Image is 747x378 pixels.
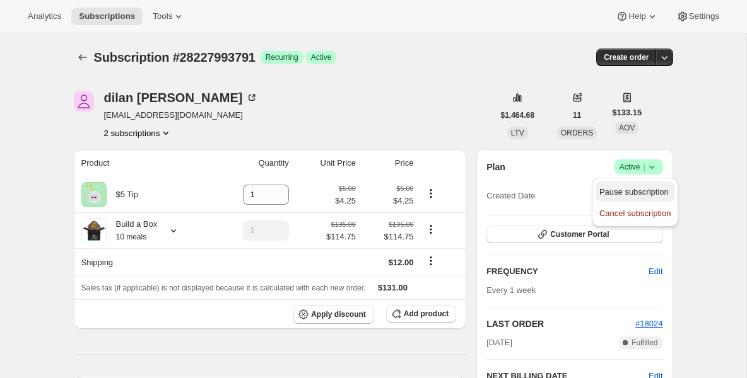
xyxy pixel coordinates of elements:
[604,52,649,62] span: Create order
[81,218,107,243] img: product img
[565,106,589,124] button: 11
[311,52,332,62] span: Active
[79,11,135,21] span: Subscriptions
[104,91,258,104] div: dilan [PERSON_NAME]
[561,129,593,137] span: ORDERS
[71,8,143,25] button: Subscriptions
[486,226,662,243] button: Customer Portal
[404,309,449,319] span: Add product
[486,190,535,202] span: Created Date
[511,129,524,137] span: LTV
[389,220,413,228] small: $135.00
[486,285,536,295] span: Every 1 week
[386,305,456,323] button: Add product
[107,188,138,201] div: $5 Tip
[363,231,414,243] span: $114.75
[389,258,414,267] span: $12.00
[632,338,657,348] span: Fulfilled
[689,11,719,21] span: Settings
[81,182,107,207] img: product img
[20,8,69,25] button: Analytics
[641,261,670,282] button: Edit
[486,318,635,330] h2: LAST ORDER
[104,127,173,139] button: Product actions
[620,161,658,173] span: Active
[116,232,147,241] small: 10 meals
[599,187,669,197] span: Pause subscription
[74,49,91,66] button: Subscriptions
[266,52,298,62] span: Recurring
[74,248,209,276] th: Shipping
[573,110,581,120] span: 11
[550,229,609,239] span: Customer Portal
[104,109,258,122] span: [EMAIL_ADDRESS][DOMAIN_NAME]
[331,220,356,228] small: $135.00
[486,265,649,278] h2: FREQUENCY
[421,222,441,236] button: Product actions
[596,49,656,66] button: Create order
[599,209,671,218] span: Cancel subscription
[81,283,366,292] span: Sales tax (if applicable) is not displayed because it is calculated with each new order.
[396,185,413,192] small: $5.00
[153,11,172,21] span: Tools
[360,149,418,177] th: Price
[74,91,94,112] span: dilan rivera
[209,149,293,177] th: Quantity
[94,50,256,64] span: Subscription #28227993791
[608,8,666,25] button: Help
[635,318,662,330] button: #18024
[74,149,209,177] th: Product
[293,149,360,177] th: Unit Price
[493,106,542,124] button: $1,464.68
[643,162,645,172] span: |
[628,11,645,21] span: Help
[293,305,373,324] button: Apply discount
[619,123,635,132] span: AOV
[107,218,158,243] div: Build a Box
[501,110,534,120] span: $1,464.68
[363,195,414,207] span: $4.25
[612,106,642,119] span: $133.15
[311,309,366,319] span: Apply discount
[635,319,662,328] a: #18024
[596,181,674,202] button: Pause subscription
[669,8,727,25] button: Settings
[486,161,505,173] h2: Plan
[596,203,674,223] button: Cancel subscription
[335,195,356,207] span: $4.25
[145,8,192,25] button: Tools
[649,265,662,278] span: Edit
[326,231,356,243] span: $114.75
[339,185,356,192] small: $5.00
[378,283,408,292] span: $131.00
[486,336,512,349] span: [DATE]
[421,254,441,268] button: Shipping actions
[28,11,61,21] span: Analytics
[421,186,441,200] button: Product actions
